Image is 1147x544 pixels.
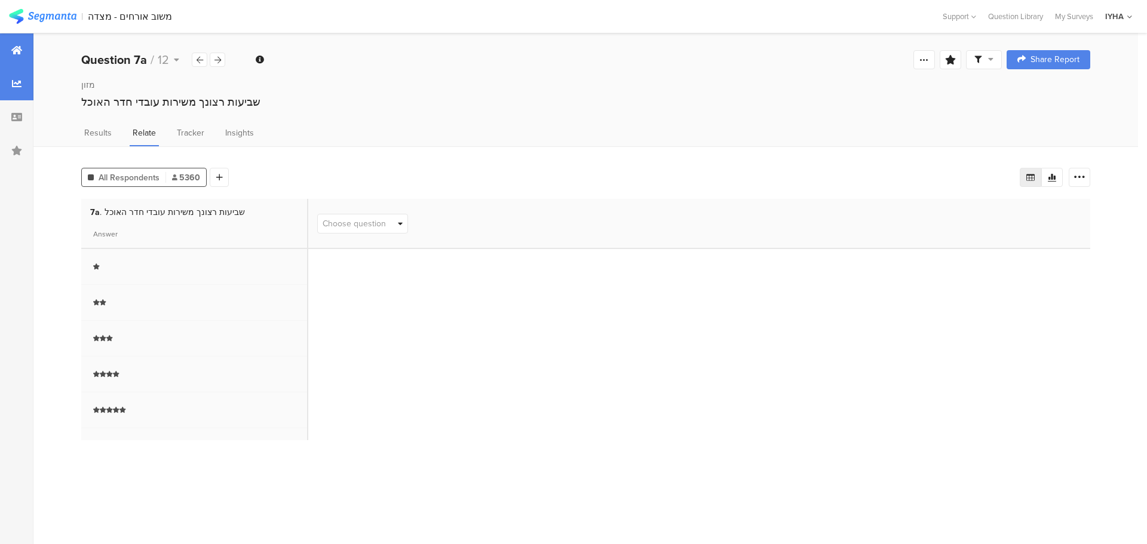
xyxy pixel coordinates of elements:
[1031,56,1079,64] span: Share Report
[151,51,154,69] span: /
[100,206,102,219] span: .
[88,11,172,22] div: משוב אורחים - מצדה
[81,79,1090,91] div: מזון
[172,171,200,184] span: 5360
[90,206,102,219] span: 7a
[225,127,254,139] span: Insights
[9,9,76,24] img: segmanta logo
[133,127,156,139] span: Relate
[93,229,118,239] span: Answer
[158,51,169,69] span: 12
[982,11,1049,22] a: Question Library
[81,51,147,69] b: Question 7a
[81,10,83,23] div: |
[84,127,112,139] span: Results
[323,217,386,230] span: Choose question
[99,171,160,184] span: All Respondents
[81,94,1090,110] div: שביעות רצונך משירות עובדי חדר האוכל
[105,206,245,219] span: שביעות רצונך משירות עובדי חדר האוכל
[943,7,976,26] div: Support
[1049,11,1099,22] a: My Surveys
[177,127,204,139] span: Tracker
[1105,11,1124,22] div: IYHA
